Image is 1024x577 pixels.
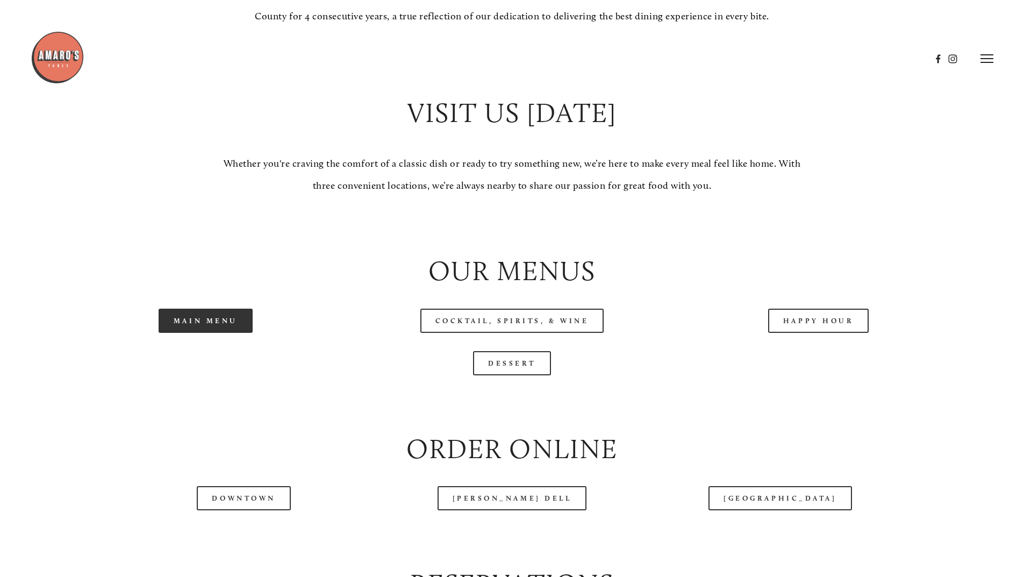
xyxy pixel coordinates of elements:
a: Happy Hour [768,309,869,333]
h2: Order Online [61,430,962,468]
a: [PERSON_NAME] Dell [438,486,587,510]
a: Dessert [473,351,551,375]
a: Downtown [197,486,290,510]
a: Main Menu [159,309,253,333]
a: [GEOGRAPHIC_DATA] [708,486,851,510]
h2: Our Menus [61,252,962,290]
p: Whether you're craving the comfort of a classic dish or ready to try something new, we’re here to... [214,153,809,197]
img: Amaro's Table [31,31,84,84]
a: Cocktail, Spirits, & Wine [420,309,604,333]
